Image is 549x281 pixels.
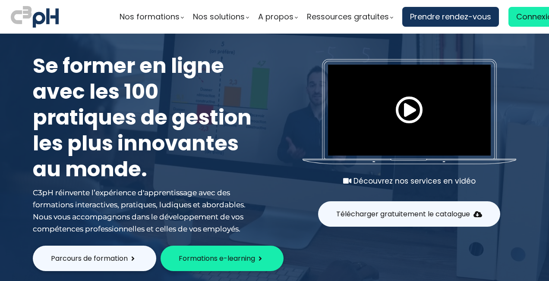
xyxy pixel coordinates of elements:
[402,7,499,27] a: Prendre rendez-vous
[11,4,59,29] img: logo C3PH
[410,10,491,23] span: Prendre rendez-vous
[179,253,255,264] span: Formations e-learning
[33,53,257,182] h1: Se former en ligne avec les 100 pratiques de gestion les plus innovantes au monde.
[51,253,128,264] span: Parcours de formation
[161,246,284,271] button: Formations e-learning
[33,246,156,271] button: Parcours de formation
[120,10,180,23] span: Nos formations
[193,10,245,23] span: Nos solutions
[318,201,500,227] button: Télécharger gratuitement le catalogue
[33,187,257,235] div: C3pH réinvente l’expérience d'apprentissage avec des formations interactives, pratiques, ludiques...
[307,10,389,23] span: Ressources gratuites
[303,175,516,187] div: Découvrez nos services en vidéo
[258,10,293,23] span: A propos
[336,209,470,219] span: Télécharger gratuitement le catalogue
